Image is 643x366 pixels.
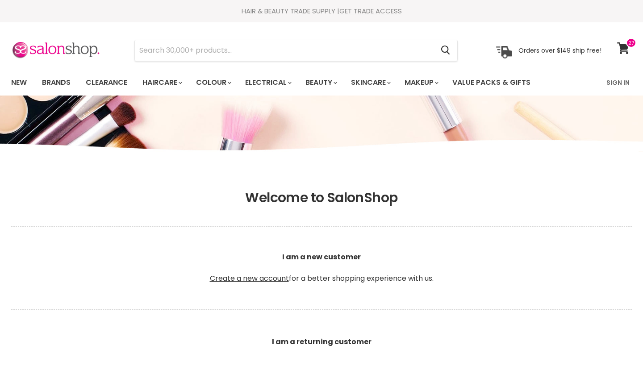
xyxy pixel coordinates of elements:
a: Value Packs & Gifts [446,73,537,92]
a: Makeup [398,73,444,92]
ul: Main menu [4,70,569,96]
p: Orders over $149 ship free! [518,46,601,54]
p: for a better shopping experience with us. [11,230,632,305]
form: Product [134,40,458,61]
a: Beauty [299,73,342,92]
b: I am a new customer [282,252,361,262]
a: Brands [35,73,77,92]
a: Skincare [344,73,396,92]
b: I am a returning customer [272,337,372,347]
input: Search [135,40,434,61]
a: Electrical [238,73,297,92]
button: Search [434,40,457,61]
a: GET TRADE ACCESS [339,6,402,16]
a: New [4,73,33,92]
a: Sign In [601,73,635,92]
a: Create a new account [210,273,289,283]
a: Clearance [79,73,134,92]
h1: Welcome to SalonShop [11,190,632,206]
a: Colour [189,73,237,92]
a: Haircare [136,73,188,92]
iframe: Gorgias live chat messenger [598,324,634,357]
